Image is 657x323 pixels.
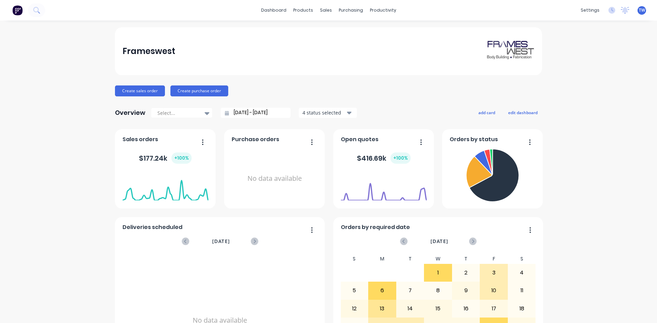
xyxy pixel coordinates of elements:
[341,282,368,299] div: 5
[639,7,645,13] span: TW
[232,135,279,144] span: Purchase orders
[424,282,452,299] div: 8
[508,254,536,264] div: S
[368,254,396,264] div: M
[504,108,542,117] button: edit dashboard
[171,152,192,164] div: + 100 %
[450,135,498,144] span: Orders by status
[424,300,452,317] div: 15
[317,5,335,15] div: sales
[115,85,165,96] button: Create sales order
[480,264,507,281] div: 3
[474,108,500,117] button: add card
[170,85,228,96] button: Create purchase order
[341,135,378,144] span: Open quotes
[290,5,317,15] div: products
[123,44,175,58] div: Frameswest
[390,152,411,164] div: + 100 %
[299,108,357,118] button: 4 status selected
[366,5,400,15] div: productivity
[577,5,603,15] div: settings
[424,254,452,264] div: W
[480,300,507,317] div: 17
[424,264,452,281] div: 1
[452,300,480,317] div: 16
[487,39,534,63] img: Frameswest
[340,254,369,264] div: S
[369,282,396,299] div: 6
[396,254,424,264] div: T
[302,109,346,116] div: 4 status selected
[397,300,424,317] div: 14
[115,106,145,120] div: Overview
[232,146,318,211] div: No data available
[452,282,480,299] div: 9
[397,282,424,299] div: 7
[508,300,536,317] div: 18
[335,5,366,15] div: purchasing
[369,300,396,317] div: 13
[480,254,508,264] div: F
[123,135,158,144] span: Sales orders
[430,238,448,245] span: [DATE]
[480,282,507,299] div: 10
[258,5,290,15] a: dashboard
[357,152,411,164] div: $ 416.69k
[508,264,536,281] div: 4
[139,152,192,164] div: $ 177.24k
[452,254,480,264] div: T
[508,282,536,299] div: 11
[341,223,410,231] span: Orders by required date
[341,300,368,317] div: 12
[212,238,230,245] span: [DATE]
[452,264,480,281] div: 2
[12,5,23,15] img: Factory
